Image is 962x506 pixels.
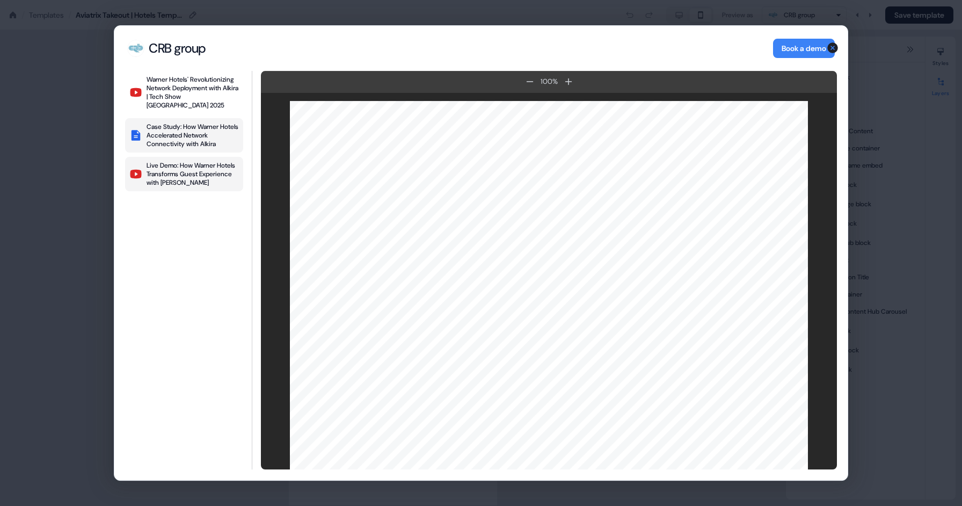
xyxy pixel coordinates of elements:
[125,71,243,114] button: Warner Hotels' Revolutionizing Network Deployment with Alkira | Tech Show [GEOGRAPHIC_DATA] 2025
[147,161,239,187] div: Live Demo: How Warner Hotels Transforms Guest Experience with [PERSON_NAME]
[149,40,206,56] div: CRB group
[125,157,243,191] button: Live Demo: How Warner Hotels Transforms Guest Experience with [PERSON_NAME]
[773,39,835,58] button: Book a demo
[147,122,239,148] div: Case Study: How Warner Hotels Accelerated Network Connectivity with Alkira
[125,118,243,153] button: Case Study: How Warner Hotels Accelerated Network Connectivity with Alkira
[147,75,239,110] div: Warner Hotels' Revolutionizing Network Deployment with Alkira | Tech Show [GEOGRAPHIC_DATA] 2025
[538,76,560,87] div: 100 %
